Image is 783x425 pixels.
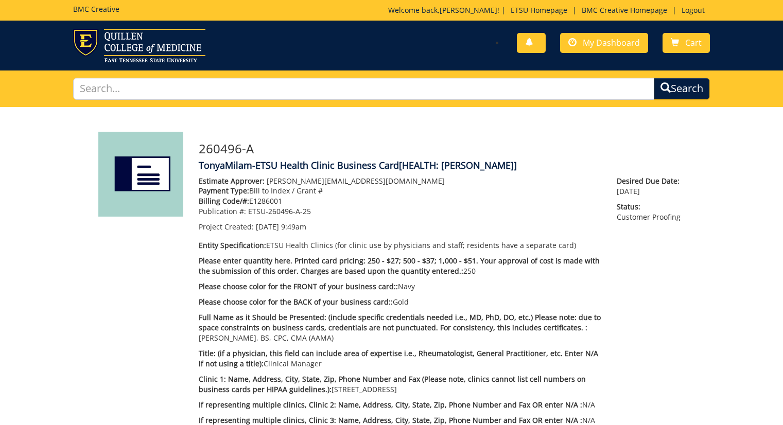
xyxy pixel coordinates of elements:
span: If representing multiple clinics, Clinic 2: Name, Address, City, State, Zip, Phone Number and Fax... [199,400,582,410]
span: Payment Type: [199,186,249,196]
span: Status: [617,202,685,212]
span: Full Name as it Should be Presented: (include specific credentials needed i.e., MD, PhD, DO, etc.... [199,312,601,332]
p: N/A [199,400,602,410]
h4: TonyaMilam-ETSU Health Clinic Business Card [199,161,685,171]
p: [DATE] [617,176,685,197]
span: [DATE] 9:49am [256,222,306,232]
p: E1286001 [199,196,602,206]
img: ETSU logo [73,29,205,62]
p: 250 [199,256,602,276]
span: If representing multiple clinics, Clinic 3: Name, Address, City, State, Zip, Phone Number and Fax... [199,415,582,425]
p: Customer Proofing [617,202,685,222]
a: ETSU Homepage [506,5,572,15]
span: Entity Specification: [199,240,266,250]
span: ETSU-260496-A-25 [248,206,311,216]
button: Search [654,78,710,100]
span: [HEALTH: [PERSON_NAME]] [399,159,517,171]
span: Cart [685,37,702,48]
span: Publication #: [199,206,246,216]
p: ETSU Health Clinics (for clinic use by physicians and staff; residents have a separate card) [199,240,602,251]
span: Desired Due Date: [617,176,685,186]
span: Please enter quantity here. Printed card pricing: 250 - $27; 500 - $37; 1,000 - $51. Your approva... [199,256,600,276]
p: Navy [199,281,602,292]
p: Welcome back, ! | | | [388,5,710,15]
a: My Dashboard [560,33,648,53]
img: Product featured image [98,132,183,217]
a: [PERSON_NAME] [440,5,497,15]
span: Estimate Approver: [199,176,265,186]
a: Logout [676,5,710,15]
span: Project Created: [199,222,254,232]
a: BMC Creative Homepage [577,5,672,15]
span: Billing Code/#: [199,196,249,206]
h5: BMC Creative [73,5,119,13]
h3: 260496-A [199,142,685,155]
p: [PERSON_NAME], BS, CPC, CMA (AAMA) [199,312,602,343]
span: Please choose color for the BACK of your business card:: [199,297,393,307]
p: Gold [199,297,602,307]
p: [PERSON_NAME][EMAIL_ADDRESS][DOMAIN_NAME] [199,176,602,186]
a: Cart [663,33,710,53]
p: [STREET_ADDRESS] [199,374,602,395]
input: Search... [73,78,655,100]
span: Title: (if a physician, this field can include area of expertise i.e., Rheumatologist, General Pr... [199,348,598,368]
p: Bill to Index / Grant # [199,186,602,196]
p: Clinical Manager [199,348,602,369]
span: Clinic 1: Name, Address, City, State, Zip, Phone Number and Fax (Please note, clinics cannot list... [199,374,586,394]
span: Please choose color for the FRONT of your business card:: [199,281,398,291]
span: My Dashboard [583,37,640,48]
